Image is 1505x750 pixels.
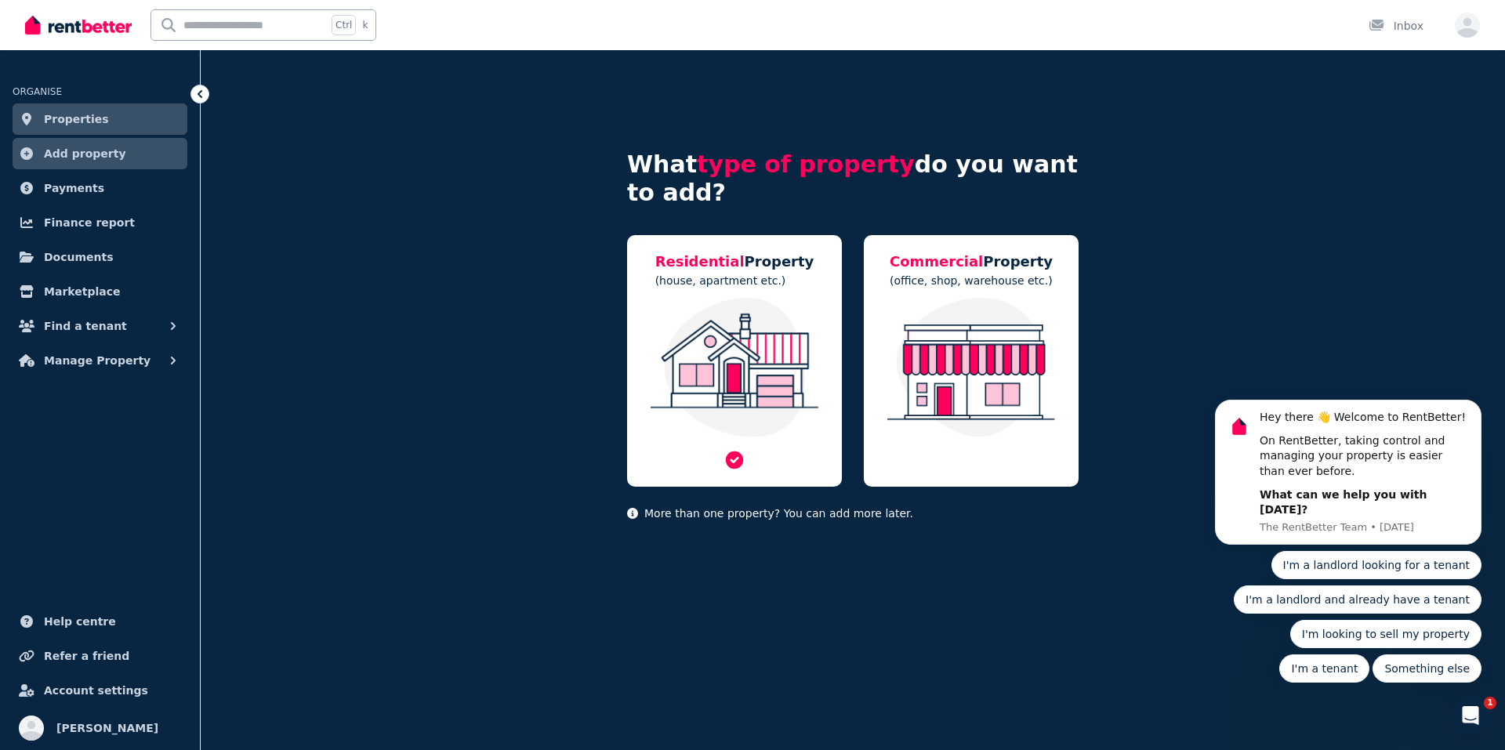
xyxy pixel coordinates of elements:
span: Documents [44,248,114,266]
span: Finance report [44,213,135,232]
iframe: Intercom live chat [1452,697,1489,734]
span: Find a tenant [44,317,127,335]
iframe: Intercom notifications message [1191,260,1505,708]
span: [PERSON_NAME] [56,719,158,737]
button: Manage Property [13,345,187,376]
button: Find a tenant [13,310,187,342]
span: Commercial [890,253,983,270]
span: Ctrl [332,15,356,35]
span: Marketplace [44,282,120,301]
p: (office, shop, warehouse etc.) [890,273,1053,288]
span: Manage Property [44,351,150,370]
span: Help centre [44,612,116,631]
h4: What do you want to add? [627,150,1079,207]
span: Account settings [44,681,148,700]
a: Finance report [13,207,187,238]
a: Add property [13,138,187,169]
span: Residential [655,253,745,270]
img: Commercial Property [879,298,1063,437]
a: Refer a friend [13,640,187,672]
span: k [362,19,368,31]
a: Documents [13,241,187,273]
span: Properties [44,110,109,129]
h5: Property [890,251,1053,273]
span: type of property [697,150,915,178]
p: More than one property? You can add more later. [627,505,1079,521]
span: 1 [1484,697,1496,709]
span: Payments [44,179,104,197]
img: Residential Property [643,298,826,437]
img: RentBetter [25,13,132,37]
h5: Property [655,251,814,273]
a: Account settings [13,675,187,706]
a: Help centre [13,606,187,637]
span: Refer a friend [44,647,129,665]
a: Properties [13,103,187,135]
div: Inbox [1369,18,1423,34]
a: Payments [13,172,187,204]
a: Marketplace [13,276,187,307]
p: (house, apartment etc.) [655,273,814,288]
span: ORGANISE [13,86,62,97]
span: Add property [44,144,126,163]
